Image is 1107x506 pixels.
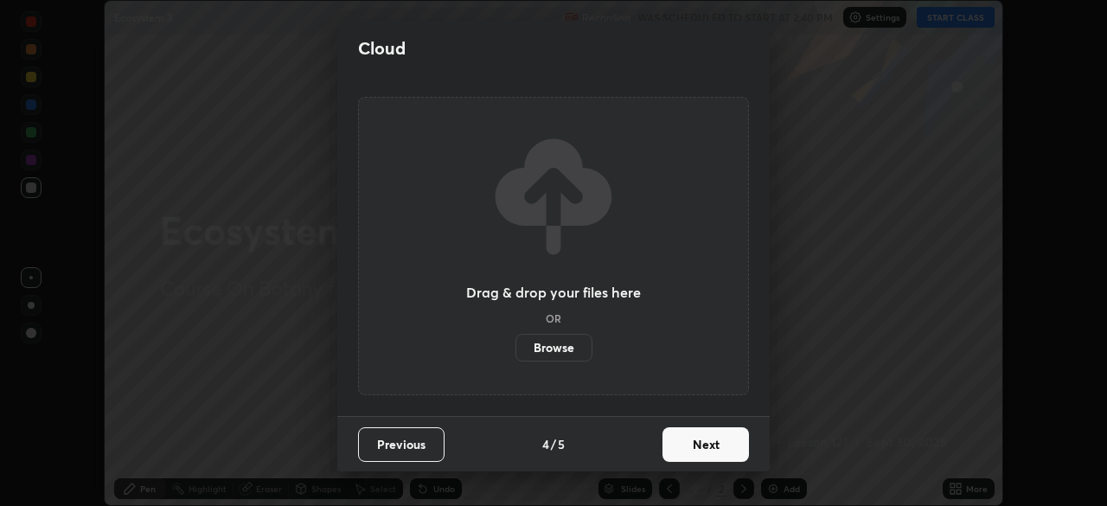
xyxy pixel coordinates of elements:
[542,435,549,453] h4: 4
[358,37,406,60] h2: Cloud
[662,427,749,462] button: Next
[551,435,556,453] h4: /
[546,313,561,323] h5: OR
[466,285,641,299] h3: Drag & drop your files here
[558,435,565,453] h4: 5
[358,427,445,462] button: Previous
